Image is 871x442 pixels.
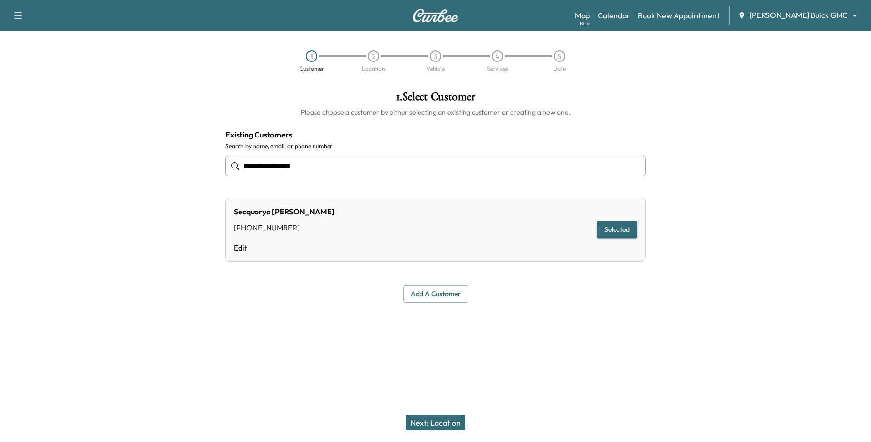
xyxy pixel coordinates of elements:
div: 4 [492,50,503,62]
a: Book New Appointment [638,10,720,21]
div: Services [487,66,508,72]
a: Edit [234,242,335,254]
div: Vehicle [426,66,445,72]
label: Search by name, email, or phone number [225,142,646,150]
div: Secquorya [PERSON_NAME] [234,206,335,217]
img: Curbee Logo [412,9,459,22]
div: Location [362,66,385,72]
div: [PHONE_NUMBER] [234,222,335,233]
button: Selected [597,221,637,239]
button: Next: Location [406,415,465,430]
a: MapBeta [575,10,590,21]
a: Calendar [598,10,630,21]
div: 2 [368,50,379,62]
div: Beta [580,20,590,27]
h6: Please choose a customer by either selecting an existing customer or creating a new one. [225,107,646,117]
span: [PERSON_NAME] Buick GMC [750,10,848,21]
div: 1 [306,50,317,62]
h1: 1 . Select Customer [225,91,646,107]
h4: Existing Customers [225,129,646,140]
div: 5 [554,50,565,62]
div: Date [553,66,566,72]
div: Customer [300,66,324,72]
button: Add a customer [403,285,468,303]
div: 3 [430,50,441,62]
